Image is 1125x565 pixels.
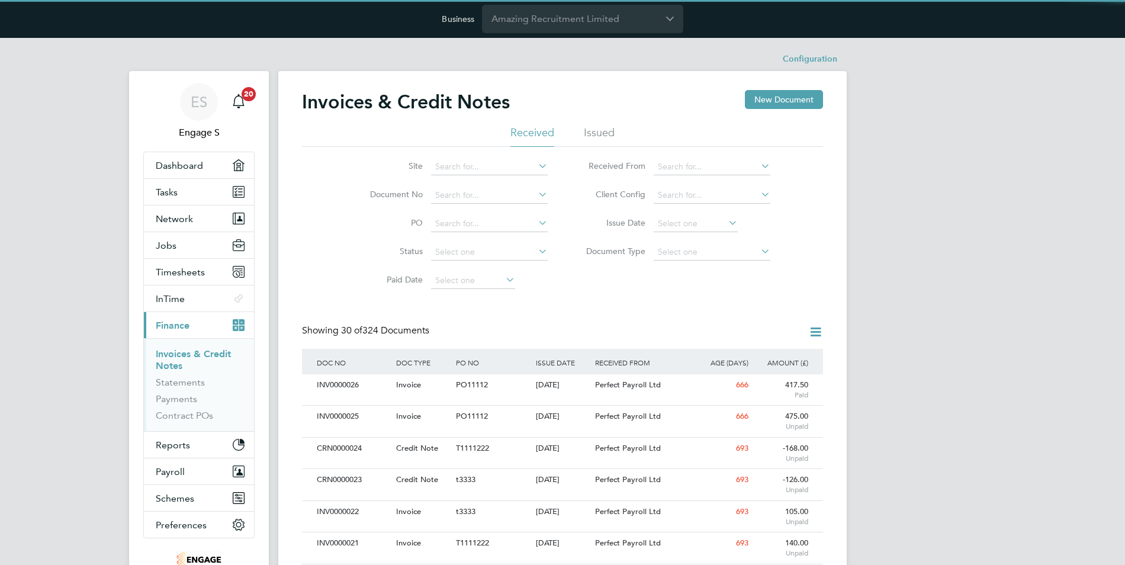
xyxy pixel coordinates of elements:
[143,126,255,140] span: Engage S
[751,501,811,532] div: 105.00
[144,512,254,538] button: Preferences
[144,285,254,312] button: InTime
[533,532,593,554] div: [DATE]
[396,506,421,516] span: Invoice
[431,187,548,204] input: Search for...
[456,474,475,484] span: t3333
[736,380,748,390] span: 666
[595,506,661,516] span: Perfect Payroll Ltd
[754,548,808,558] span: Unpaid
[595,443,661,453] span: Perfect Payroll Ltd
[144,179,254,205] a: Tasks
[341,325,429,336] span: 324 Documents
[577,160,645,171] label: Received From
[754,485,808,495] span: Unpaid
[751,532,811,563] div: 140.00
[751,438,811,468] div: -168.00
[143,83,255,140] a: ESEngage S
[396,380,421,390] span: Invoice
[654,216,738,232] input: Select one
[751,469,811,500] div: -126.00
[456,443,489,453] span: T1111222
[396,474,438,484] span: Credit Note
[314,374,393,396] div: INV0000026
[736,538,748,548] span: 693
[144,312,254,338] button: Finance
[577,217,645,228] label: Issue Date
[431,272,515,289] input: Select one
[156,519,207,531] span: Preferences
[577,246,645,256] label: Document Type
[431,244,548,261] input: Select one
[314,501,393,523] div: INV0000022
[156,377,205,388] a: Statements
[156,187,178,198] span: Tasks
[456,538,489,548] span: T1111222
[456,380,488,390] span: PO11112
[302,90,510,114] h2: Invoices & Credit Notes
[510,126,554,147] li: Received
[144,485,254,511] button: Schemes
[751,374,811,405] div: 417.50
[144,432,254,458] button: Reports
[156,267,205,278] span: Timesheets
[191,94,207,110] span: ES
[431,159,548,175] input: Search for...
[456,506,475,516] span: t3333
[396,443,438,453] span: Credit Note
[751,349,811,376] div: AMOUNT (£)
[442,14,474,24] label: Business
[533,501,593,523] div: [DATE]
[736,506,748,516] span: 693
[533,349,593,376] div: ISSUE DATE
[533,374,593,396] div: [DATE]
[156,293,185,304] span: InTime
[314,406,393,428] div: INV0000025
[736,443,748,453] span: 693
[355,189,423,200] label: Document No
[393,349,453,376] div: DOC TYPE
[227,83,250,121] a: 20
[242,87,256,101] span: 20
[736,474,748,484] span: 693
[156,393,197,405] a: Payments
[754,390,808,400] span: Paid
[156,348,231,371] a: Invoices & Credit Notes
[144,206,254,232] button: Network
[314,438,393,460] div: CRN0000024
[654,159,770,175] input: Search for...
[156,213,193,224] span: Network
[156,240,176,251] span: Jobs
[595,474,661,484] span: Perfect Payroll Ltd
[533,406,593,428] div: [DATE]
[456,411,488,421] span: PO11112
[355,274,423,285] label: Paid Date
[595,538,661,548] span: Perfect Payroll Ltd
[314,532,393,554] div: INV0000021
[595,411,661,421] span: Perfect Payroll Ltd
[144,152,254,178] a: Dashboard
[396,538,421,548] span: Invoice
[355,246,423,256] label: Status
[144,458,254,484] button: Payroll
[156,466,185,477] span: Payroll
[595,380,661,390] span: Perfect Payroll Ltd
[314,469,393,491] div: CRN0000023
[156,493,194,504] span: Schemes
[783,47,837,71] li: Configuration
[156,320,189,331] span: Finance
[314,349,393,376] div: DOC NO
[533,469,593,491] div: [DATE]
[156,160,203,171] span: Dashboard
[692,349,751,376] div: AGE (DAYS)
[341,325,362,336] span: 30 of
[396,411,421,421] span: Invoice
[577,189,645,200] label: Client Config
[754,454,808,463] span: Unpaid
[431,216,548,232] input: Search for...
[745,90,823,109] button: New Document
[144,259,254,285] button: Timesheets
[592,349,692,376] div: RECEIVED FROM
[144,338,254,431] div: Finance
[453,349,532,376] div: PO NO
